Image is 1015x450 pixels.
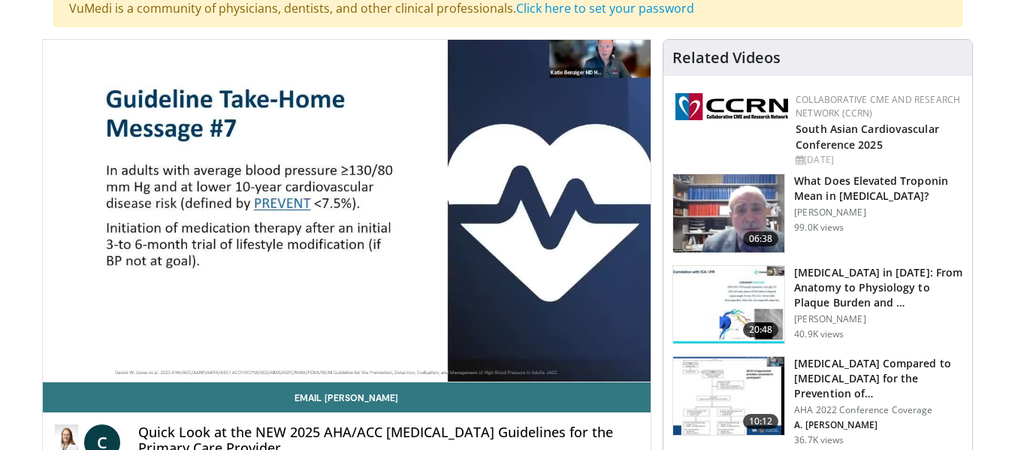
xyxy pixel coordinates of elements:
[673,174,784,252] img: 98daf78a-1d22-4ebe-927e-10afe95ffd94.150x105_q85_crop-smart_upscale.jpg
[673,357,784,435] img: 7c0f9b53-1609-4588-8498-7cac8464d722.150x105_q85_crop-smart_upscale.jpg
[794,313,963,325] p: [PERSON_NAME]
[794,265,963,310] h3: [MEDICAL_DATA] in [DATE]: From Anatomy to Physiology to Plaque Burden and …
[672,356,963,446] a: 10:12 [MEDICAL_DATA] Compared to [MEDICAL_DATA] for the Prevention of… AHA 2022 Conference Covera...
[672,49,781,67] h4: Related Videos
[743,414,779,429] span: 10:12
[743,231,779,246] span: 06:38
[794,434,844,446] p: 36.7K views
[43,382,651,412] a: Email [PERSON_NAME]
[43,40,651,382] video-js: Video Player
[794,356,963,401] h3: [MEDICAL_DATA] Compared to [MEDICAL_DATA] for the Prevention of…
[794,174,963,204] h3: What Does Elevated Troponin Mean in [MEDICAL_DATA]?
[796,153,960,167] div: [DATE]
[672,174,963,253] a: 06:38 What Does Elevated Troponin Mean in [MEDICAL_DATA]? [PERSON_NAME] 99.0K views
[743,322,779,337] span: 20:48
[673,266,784,344] img: 823da73b-7a00-425d-bb7f-45c8b03b10c3.150x105_q85_crop-smart_upscale.jpg
[794,419,963,431] p: A. [PERSON_NAME]
[794,222,844,234] p: 99.0K views
[796,93,960,119] a: Collaborative CME and Research Network (CCRN)
[794,207,963,219] p: [PERSON_NAME]
[672,265,963,345] a: 20:48 [MEDICAL_DATA] in [DATE]: From Anatomy to Physiology to Plaque Burden and … [PERSON_NAME] 4...
[794,328,844,340] p: 40.9K views
[796,122,939,152] a: South Asian Cardiovascular Conference 2025
[675,93,788,120] img: a04ee3ba-8487-4636-b0fb-5e8d268f3737.png.150x105_q85_autocrop_double_scale_upscale_version-0.2.png
[794,404,963,416] p: AHA 2022 Conference Coverage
